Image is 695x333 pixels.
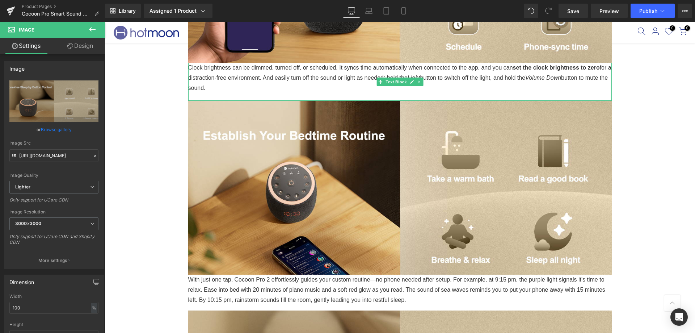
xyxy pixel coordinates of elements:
[343,4,360,18] a: Desktop
[9,62,25,72] div: Image
[395,4,412,18] a: Mobile
[9,294,98,299] div: Width
[9,234,98,250] div: Only support for UCare CDN and Shopify CDN
[105,4,141,18] a: New Library
[9,141,98,146] div: Image Src
[91,303,97,313] div: %
[4,252,104,269] button: More settings
[378,4,395,18] a: Tablet
[279,56,303,64] span: Text Block
[9,173,98,178] div: Image Quality
[9,197,98,208] div: Only support for UCare CDN
[22,4,105,9] a: Product Pages
[19,27,34,33] span: Image
[631,4,675,18] button: Publish
[15,221,41,226] b: 3000x3000
[9,275,34,285] div: Dimension
[421,53,456,59] i: Volume Down
[541,4,556,18] button: Redo
[9,126,98,133] div: or
[149,7,207,14] div: Assigned 1 Product
[84,253,507,283] p: With just one tap, Cocoon Pro 2 effortlessly guides your custom routine—no phone needed after set...
[41,123,72,136] a: Browse gallery
[9,209,98,215] div: Image Resolution
[524,4,538,18] button: Undo
[303,53,316,59] i: Light
[22,11,91,17] span: Cocoon Pro Smart Sound Machine
[54,38,106,54] a: Design
[15,184,30,190] b: Lighter
[360,4,378,18] a: Laptop
[670,308,688,326] div: Open Intercom Messenger
[567,7,579,15] span: Save
[591,4,628,18] a: Preview
[599,7,619,15] span: Preview
[38,257,67,264] p: More settings
[9,149,98,162] input: Link
[311,56,319,64] a: Expand / Collapse
[639,8,657,14] span: Publish
[9,322,98,327] div: Height
[9,302,98,314] input: auto
[408,43,495,49] strong: set the clock brightness to zero
[119,8,136,14] span: Library
[678,4,692,18] button: More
